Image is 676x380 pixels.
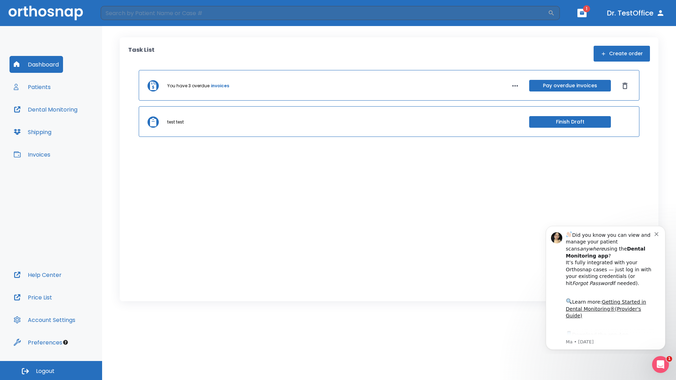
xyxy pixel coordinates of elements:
[10,56,63,73] button: Dashboard
[211,83,229,89] a: invoices
[535,220,676,354] iframe: Intercom notifications message
[119,11,125,17] button: Dismiss notification
[619,80,631,91] button: Dismiss
[604,7,668,19] button: Dr. TestOffice
[31,110,119,146] div: Download the app: | ​ Let us know if you need help getting started!
[8,6,83,20] img: Orthosnap
[10,123,56,140] button: Shipping
[10,101,82,118] button: Dental Monitoring
[529,116,611,128] button: Finish Draft
[10,289,56,306] button: Price List
[583,5,590,12] span: 1
[128,46,155,62] p: Task List
[594,46,650,62] button: Create order
[10,146,55,163] button: Invoices
[10,78,55,95] button: Patients
[10,266,66,283] button: Help Center
[167,119,184,125] p: test test
[167,83,209,89] p: You have 3 overdue
[10,334,67,351] button: Preferences
[31,112,93,125] a: App Store
[10,311,80,328] button: Account Settings
[666,356,672,362] span: 1
[652,356,669,373] iframe: Intercom live chat
[529,80,611,91] button: Pay overdue invoices
[36,367,55,375] span: Logout
[101,6,548,20] input: Search by Patient Name or Case #
[31,119,119,126] p: Message from Ma, sent 4w ago
[62,339,69,346] div: Tooltip anchor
